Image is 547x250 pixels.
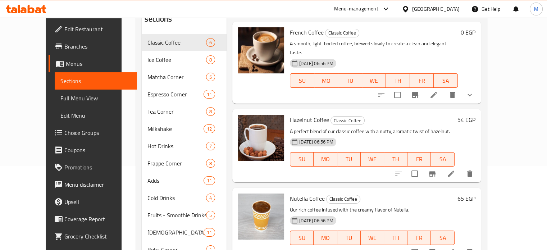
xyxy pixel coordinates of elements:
span: Classic Coffee [325,29,359,37]
h6: 65 EGP [457,194,475,204]
span: SA [437,76,455,86]
button: SA [434,73,458,88]
div: items [206,142,215,150]
span: Promotions [64,163,131,172]
div: Hot Drinks7 [142,137,227,155]
button: TH [384,231,407,245]
span: Full Menu View [60,94,131,103]
a: Sections [55,72,137,90]
button: SA [431,152,454,167]
span: WE [364,154,381,164]
span: Edit Restaurant [64,25,131,33]
div: Frappe Corner8 [142,155,227,172]
div: Matcha Corner5 [142,68,227,86]
span: TU [340,154,358,164]
span: 4 [206,195,215,201]
a: Menus [49,55,137,72]
button: TH [386,73,410,88]
span: 6 [206,39,215,46]
span: 5 [206,212,215,219]
h6: 54 EGP [457,115,475,125]
span: SU [293,154,311,164]
button: TH [384,152,407,167]
button: TU [337,152,361,167]
span: Classic Coffee [147,38,206,47]
div: Ice Coffee [147,55,206,64]
a: Choice Groups [49,124,137,141]
button: delete [444,86,461,104]
span: Cold Drinks [147,194,206,202]
button: sort-choices [373,86,390,104]
span: Sections [60,77,131,85]
span: Classic Coffee [331,117,364,125]
span: WE [365,76,383,86]
p: A perfect blend of our classic coffee with a nutty, aromatic twist of hazelnut. [290,127,454,136]
span: Grocery Checklist [64,232,131,241]
div: items [206,194,215,202]
span: SA [434,154,451,164]
div: items [204,228,215,237]
div: items [206,38,215,47]
span: FR [410,154,428,164]
div: Espresso Corner11 [142,86,227,103]
span: Hot Drinks [147,142,206,150]
span: FR [410,233,428,243]
button: SU [290,152,314,167]
span: TH [387,233,405,243]
div: Fruits - Smoothie Drinks [147,211,206,219]
span: [DATE] 06:56 PM [296,138,336,145]
div: Milkshake [147,124,204,133]
p: A smooth, light-bodied coffee, brewed slowly to create a clean and elegant taste. [290,39,457,57]
span: FR [413,76,431,86]
a: Edit menu item [447,169,455,178]
div: Tea Corner8 [142,103,227,120]
span: TU [341,76,359,86]
button: WE [361,152,384,167]
span: [DATE] 06:56 PM [296,217,336,224]
span: Coupons [64,146,131,154]
span: SA [434,233,451,243]
span: Upsell [64,197,131,206]
button: SU [290,73,314,88]
button: TU [338,73,362,88]
div: Classic Coffee [326,195,360,204]
span: Classic Coffee [327,195,360,203]
div: Espresso Corner [147,90,204,99]
a: Branches [49,38,137,55]
div: items [204,176,215,185]
div: items [206,55,215,64]
a: Grocery Checklist [49,228,137,245]
span: Hazelnut Coffee [290,114,329,125]
span: M [534,5,538,13]
a: Full Menu View [55,90,137,107]
div: Moctails [147,228,204,237]
button: SA [431,231,454,245]
div: Milkshake12 [142,120,227,137]
span: Menu disclaimer [64,180,131,189]
h6: 0 EGP [461,27,475,37]
img: French Coffee [238,27,284,73]
span: Select to update [390,87,405,103]
button: show more [461,86,478,104]
button: FR [407,231,431,245]
span: WE [364,233,381,243]
div: Adds11 [142,172,227,189]
span: SU [293,76,311,86]
button: FR [407,152,431,167]
span: Branches [64,42,131,51]
div: items [206,73,215,81]
span: 8 [206,56,215,63]
span: 8 [206,108,215,115]
button: delete [461,165,478,182]
div: Classic Coffee6 [142,34,227,51]
div: [GEOGRAPHIC_DATA] [412,5,460,13]
span: 11 [204,91,215,98]
div: items [206,211,215,219]
button: SU [290,231,314,245]
div: Menu-management [334,5,378,13]
div: Matcha Corner [147,73,206,81]
span: [DATE] 06:56 PM [296,60,336,67]
span: Nutella Coffee [290,193,325,204]
span: Choice Groups [64,128,131,137]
